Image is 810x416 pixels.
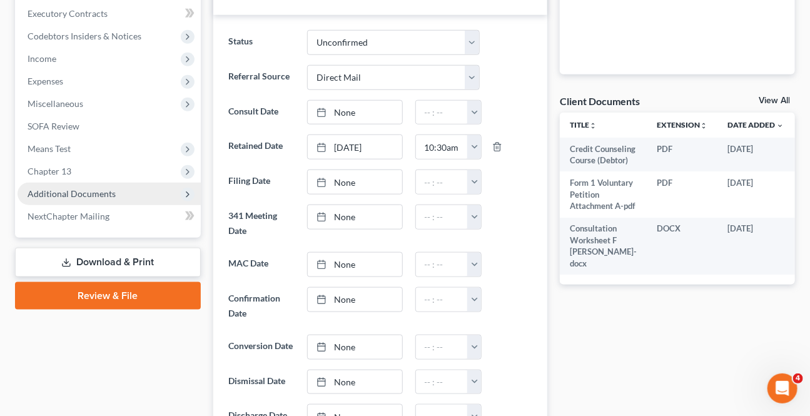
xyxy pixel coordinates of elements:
td: [DATE] [717,171,794,217]
a: SOFA Review [18,115,201,138]
span: Additional Documents [28,188,116,199]
a: NextChapter Mailing [18,205,201,228]
td: PDF [647,171,717,217]
input: -- : -- [416,288,468,312]
td: [DATE] [717,138,794,172]
a: None [308,205,402,229]
td: DOCX [647,218,717,275]
span: Income [28,53,56,64]
span: Means Test [28,143,71,154]
input: -- : -- [416,370,468,394]
a: None [308,101,402,124]
span: 4 [793,373,803,383]
a: Extensionunfold_more [657,120,707,129]
label: Referral Source [222,65,301,90]
span: Miscellaneous [28,98,83,109]
a: None [308,170,402,194]
label: Retained Date [222,134,301,160]
a: None [308,335,402,359]
i: unfold_more [589,122,597,129]
label: Consult Date [222,100,301,125]
iframe: Intercom live chat [767,373,797,403]
a: View All [759,96,790,105]
input: -- : -- [416,101,468,124]
i: expand_more [776,122,784,129]
span: NextChapter Mailing [28,211,109,221]
label: MAC Date [222,252,301,277]
label: Dismissal Date [222,370,301,395]
a: Review & File [15,282,201,310]
a: Executory Contracts [18,3,201,25]
a: None [308,288,402,312]
span: Expenses [28,76,63,86]
a: None [308,253,402,276]
a: [DATE] [308,135,402,159]
a: Download & Print [15,248,201,277]
label: Conversion Date [222,335,301,360]
a: Date Added expand_more [727,120,784,129]
i: unfold_more [700,122,707,129]
div: Client Documents [560,94,640,108]
td: PDF [647,138,717,172]
input: -- : -- [416,335,468,359]
input: -- : -- [416,170,468,194]
a: None [308,370,402,394]
span: Codebtors Insiders & Notices [28,31,141,41]
a: Titleunfold_more [570,120,597,129]
td: [DATE] [717,218,794,275]
span: SOFA Review [28,121,79,131]
input: -- : -- [416,135,468,159]
span: Executory Contracts [28,8,108,19]
span: Chapter 13 [28,166,71,176]
td: Consultation Worksheet F [PERSON_NAME]-docx [560,218,647,275]
label: Status [222,30,301,55]
td: Credit Counseling Course (Debtor) [560,138,647,172]
input: -- : -- [416,205,468,229]
input: -- : -- [416,253,468,276]
label: Filing Date [222,170,301,195]
label: 341 Meeting Date [222,205,301,242]
label: Confirmation Date [222,287,301,325]
td: Form 1 Voluntary Petition Attachment A-pdf [560,171,647,217]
